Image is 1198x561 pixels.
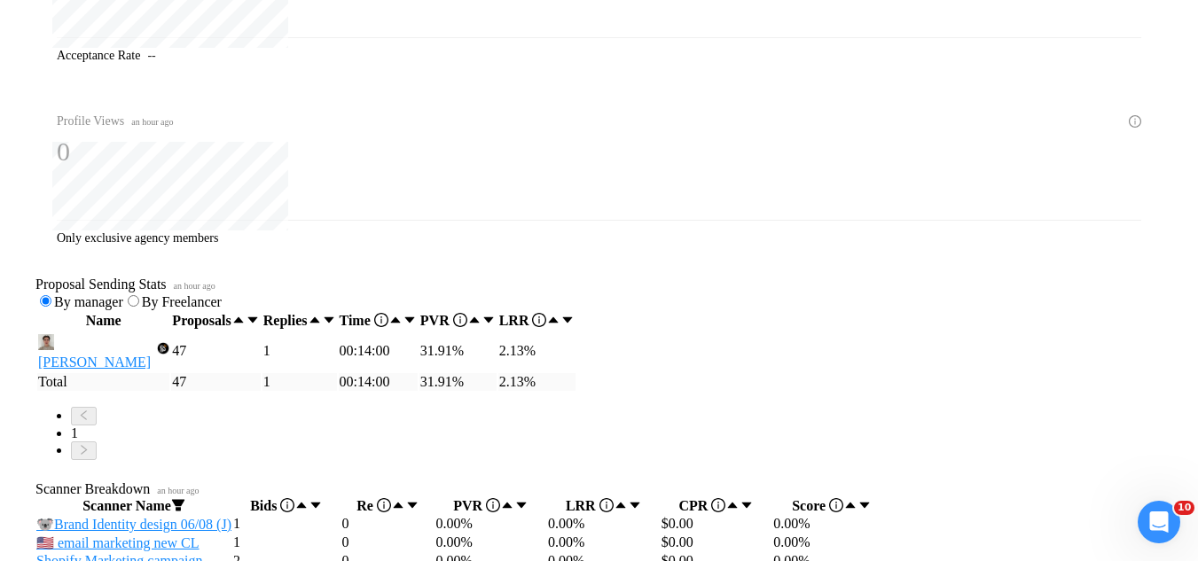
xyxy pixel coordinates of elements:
[171,373,260,391] td: 47
[35,481,1163,497] span: Scanner Breakdown
[78,409,90,421] span: left
[71,441,97,460] button: right
[420,313,467,328] span: PVR
[38,332,168,370] a: RG[PERSON_NAME]
[71,425,78,440] a: 1
[171,498,185,513] span: filter
[142,294,222,309] span: By Freelancer
[78,444,90,456] span: right
[71,407,1163,425] li: Previous Page
[71,407,97,425] button: left
[532,313,546,327] span: info-circle
[246,313,260,327] span: caret-down
[499,313,547,328] span: LRR
[57,231,218,245] span: Only exclusive agency members
[157,342,169,355] img: gigradar-bm.png
[128,295,139,307] input: By Freelancer
[546,313,560,327] span: caret-up
[435,534,547,552] td: 0.00%
[57,135,174,168] div: 0
[341,515,435,534] td: 0
[514,498,529,512] span: caret-down
[467,313,482,327] span: caret-up
[171,498,185,512] span: filter
[498,331,576,371] td: 2.13%
[403,313,417,327] span: caret-down
[547,534,661,552] td: 0.00%
[40,295,51,307] input: By manager
[341,534,435,552] td: 0
[792,498,843,513] span: Score
[1138,501,1180,543] iframe: Intercom live chat
[263,313,308,328] span: Replies
[419,331,497,371] td: 31.91%
[174,281,215,291] time: an hour ago
[54,294,123,309] span: By manager
[322,313,336,327] span: caret-down
[628,498,642,512] span: caret-down
[38,334,54,350] img: RG
[38,355,168,370] div: [PERSON_NAME]
[37,312,169,330] th: Name
[308,313,322,327] span: caret-up
[339,331,418,371] td: 00:14:00
[829,498,843,512] span: info-circle
[1129,115,1141,128] span: info-circle
[57,49,140,62] span: Acceptance Rate
[262,312,337,330] th: Replies
[71,425,1163,441] li: 1
[772,534,891,552] td: 0.00%
[772,515,891,534] td: 0.00%
[232,534,341,552] td: 1
[547,515,661,534] td: 0.00%
[419,373,497,391] td: 31.91 %
[453,313,467,327] span: info-circle
[498,373,576,391] td: 2.13 %
[388,313,403,327] span: caret-up
[566,498,614,513] span: LRR
[843,498,857,512] span: caret-up
[36,517,231,532] a: 🐨Brand Identity design 06/08 (J)
[340,313,388,328] span: Time
[82,498,171,513] span: Scanner Name
[131,117,173,127] time: an hour ago
[711,498,725,512] span: info-circle
[486,498,500,512] span: info-circle
[391,498,405,512] span: caret-up
[725,498,740,512] span: caret-up
[560,313,575,327] span: caret-down
[661,534,773,552] td: $0.00
[309,498,323,512] span: caret-down
[857,498,872,512] span: caret-down
[377,498,391,512] span: info-circle
[172,313,231,328] span: Proposals
[280,498,294,512] span: info-circle
[262,373,337,391] td: 1
[482,313,496,327] span: caret-down
[356,498,391,513] span: Re
[740,498,754,512] span: caret-down
[36,535,200,550] a: 🇺🇸 email marketing new CL
[294,498,309,512] span: caret-up
[231,313,246,327] span: caret-up
[37,373,169,391] td: Total
[35,277,1163,292] span: Proposal Sending Stats
[250,498,294,513] span: Bids
[405,498,419,512] span: caret-down
[147,49,155,62] span: --
[262,331,337,371] td: 1
[500,498,514,512] span: caret-up
[614,498,628,512] span: caret-up
[678,498,725,513] span: CPR
[453,498,500,513] span: PVR
[71,441,1163,460] li: Next Page
[232,515,341,534] td: 1
[374,313,388,327] span: info-circle
[339,373,418,391] td: 00:14:00
[1174,501,1194,515] span: 10
[171,312,260,330] th: Proposals
[661,515,773,534] td: $0.00
[57,112,174,132] span: Profile Views
[157,486,199,495] time: an hour ago
[599,498,614,512] span: info-circle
